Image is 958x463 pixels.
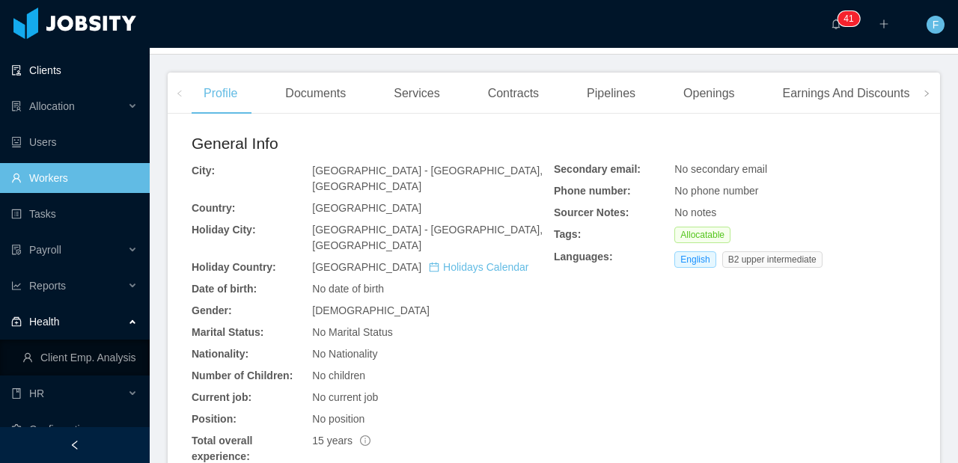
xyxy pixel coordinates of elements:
[554,228,581,240] b: Tags:
[11,101,22,111] i: icon: solution
[11,424,22,435] i: icon: setting
[849,11,854,26] p: 1
[11,316,22,327] i: icon: medicine-box
[312,224,543,251] span: [GEOGRAPHIC_DATA] - [GEOGRAPHIC_DATA], [GEOGRAPHIC_DATA]
[831,19,841,29] i: icon: bell
[11,55,138,85] a: icon: auditClients
[11,388,22,399] i: icon: book
[554,163,641,175] b: Secondary email:
[29,100,75,112] span: Allocation
[192,370,293,381] b: Number of Children:
[11,163,138,193] a: icon: userWorkers
[554,206,629,218] b: Sourcer Notes:
[192,261,276,273] b: Holiday Country:
[312,370,365,381] span: No children
[192,413,237,425] b: Position:
[312,413,364,425] span: No position
[176,90,183,97] i: icon: left
[554,185,631,197] b: Phone number:
[674,251,716,268] span: English
[192,283,257,295] b: Date of birth:
[192,304,232,316] b: Gender:
[722,251,823,268] span: B2 upper intermediate
[312,304,430,316] span: [DEMOGRAPHIC_DATA]
[11,199,138,229] a: icon: profileTasks
[29,280,66,292] span: Reports
[192,435,252,462] b: Total overall experience:
[838,11,859,26] sup: 41
[312,261,528,273] span: [GEOGRAPHIC_DATA]
[382,73,451,114] div: Services
[11,245,22,255] i: icon: file-protect
[11,280,22,291] i: icon: line-chart
[360,435,370,446] span: info-circle
[674,206,716,218] span: No notes
[192,224,256,236] b: Holiday City:
[554,251,613,263] b: Languages:
[29,316,59,328] span: Health
[29,244,61,256] span: Payroll
[11,127,138,157] a: icon: robotUsers
[312,435,370,447] span: 15 years
[312,202,421,214] span: [GEOGRAPHIC_DATA]
[923,90,930,97] i: icon: right
[843,11,849,26] p: 4
[771,73,922,114] div: Earnings And Discounts
[29,423,91,435] span: Configuration
[192,202,235,214] b: Country:
[273,73,358,114] div: Documents
[192,132,554,156] h2: General Info
[22,343,138,372] a: icon: userClient Emp. Analysis
[429,261,528,273] a: icon: calendarHolidays Calendar
[192,391,251,403] b: Current job:
[312,348,377,360] span: No Nationality
[192,165,215,177] b: City:
[192,73,249,114] div: Profile
[312,326,392,338] span: No Marital Status
[29,387,44,399] span: HR
[312,391,378,403] span: No current job
[671,73,747,114] div: Openings
[674,163,767,175] span: No secondary email
[312,283,384,295] span: No date of birth
[312,165,543,192] span: [GEOGRAPHIC_DATA] - [GEOGRAPHIC_DATA], [GEOGRAPHIC_DATA]
[575,73,647,114] div: Pipelines
[429,262,439,272] i: icon: calendar
[879,19,889,29] i: icon: plus
[674,227,730,243] span: Allocatable
[476,73,551,114] div: Contracts
[192,348,248,360] b: Nationality:
[933,16,939,34] span: F
[674,185,758,197] span: No phone number
[192,326,263,338] b: Marital Status:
